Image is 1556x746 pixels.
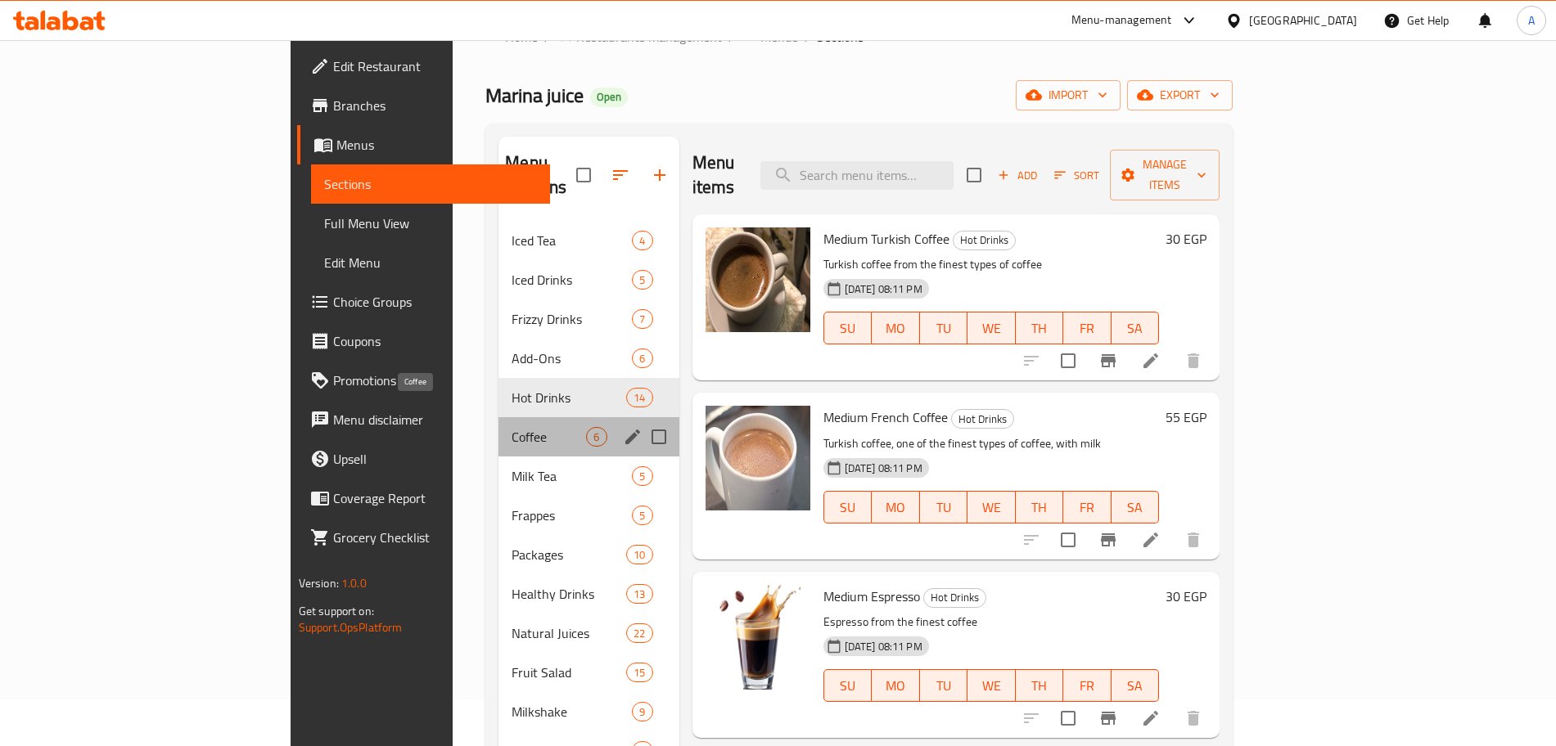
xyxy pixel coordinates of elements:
span: Healthy Drinks [512,584,626,604]
span: FR [1070,317,1105,340]
button: Branch-specific-item [1089,341,1128,380]
span: Upsell [333,449,537,469]
button: MO [872,491,920,524]
button: WE [967,491,1016,524]
h6: 55 EGP [1166,406,1206,429]
div: Natural Juices22 [498,613,679,653]
span: FR [1070,496,1105,519]
span: WE [974,317,1009,340]
span: A [1528,11,1535,29]
img: Medium French Coffee [706,406,810,510]
span: Open [590,90,628,104]
button: SU [823,669,872,702]
a: Sections [311,164,550,204]
button: delete [1174,699,1213,738]
div: items [632,348,652,368]
span: Medium Espresso [823,584,920,609]
button: Add [991,163,1044,188]
a: Support.OpsPlatform [299,617,403,638]
span: Select section [957,158,991,192]
button: edit [620,425,645,449]
div: items [632,270,652,290]
span: Choice Groups [333,292,537,312]
div: items [632,231,652,250]
button: SA [1112,312,1160,344]
span: Hot Drinks [512,388,626,407]
button: MO [872,669,920,702]
span: Promotions [333,371,537,390]
div: Hot Drinks [951,409,1014,429]
a: Branches [297,86,550,125]
div: Iced Tea [512,231,632,250]
a: Coverage Report [297,479,550,518]
div: Frappes [512,506,632,525]
a: Edit menu item [1141,530,1161,550]
div: Iced Tea4 [498,221,679,260]
span: Add item [991,163,1044,188]
div: Packages10 [498,535,679,574]
span: 4 [633,233,652,249]
div: Iced Drinks5 [498,260,679,299]
button: Add section [640,155,679,195]
button: FR [1063,669,1112,702]
span: 14 [627,390,652,406]
div: items [626,623,652,643]
a: Choice Groups [297,282,550,321]
span: Milkshake [512,702,632,721]
span: TH [1022,496,1058,519]
span: TH [1022,674,1058,698]
span: Sections [324,174,537,194]
div: Menu-management [1071,11,1172,30]
a: Coupons [297,321,550,361]
span: SA [1118,674,1153,698]
button: WE [967,669,1016,702]
span: MO [878,317,913,340]
span: Select to update [1051,701,1085,735]
span: 5 [633,469,652,484]
span: 9 [633,704,652,720]
span: Coverage Report [333,488,537,508]
span: SU [831,674,865,698]
div: Iced Drinks [512,270,632,290]
a: Promotions [297,361,550,400]
span: Add [995,166,1040,185]
div: Hot Drinks [953,231,1016,250]
p: Turkish coffee, one of the finest types of coffee, with milk [823,434,1160,454]
div: Frappes5 [498,496,679,535]
span: Hot Drinks [954,231,1015,249]
span: Full Menu View [324,213,537,233]
div: items [626,663,652,682]
button: FR [1063,312,1112,344]
span: Hot Drinks [924,588,985,607]
span: FR [1070,674,1105,698]
button: TU [920,491,968,524]
div: Coffee6edit [498,417,679,456]
span: export [1140,85,1220,106]
span: WE [974,496,1009,519]
div: items [632,702,652,721]
a: Edit menu item [1141,708,1161,728]
div: items [626,545,652,564]
div: [GEOGRAPHIC_DATA] [1249,11,1357,29]
a: Menus [741,26,798,47]
div: Add-Ons [512,348,632,368]
button: Sort [1050,163,1103,188]
span: Natural Juices [512,623,626,643]
span: Version: [299,573,339,594]
span: 5 [633,272,652,288]
span: Get support on: [299,600,374,622]
div: items [586,427,607,447]
span: [DATE] 08:11 PM [838,461,929,476]
span: TH [1022,317,1058,340]
button: export [1127,80,1233,110]
button: WE [967,312,1016,344]
button: SA [1112,491,1160,524]
span: Menus [760,27,798,47]
span: 22 [627,626,652,641]
span: Coffee [512,427,586,447]
div: items [626,584,652,604]
span: Sort items [1044,163,1110,188]
div: Healthy Drinks13 [498,574,679,613]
